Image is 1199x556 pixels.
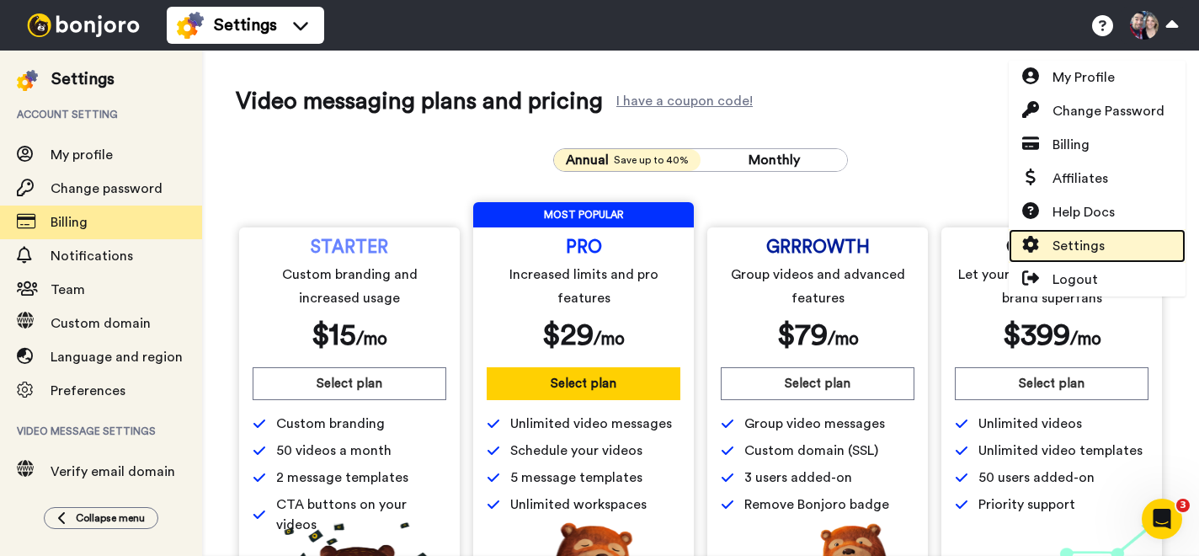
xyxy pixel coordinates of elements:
span: Logout [1052,270,1098,290]
a: Settings [1009,229,1186,263]
span: Custom domain [51,317,151,330]
span: Annual [566,150,609,170]
img: bj-logo-header-white.svg [20,13,147,37]
span: $ 29 [542,320,594,350]
span: My profile [51,148,113,162]
span: $ 399 [1003,320,1070,350]
button: Select plan [721,367,914,400]
span: /mo [828,330,859,348]
img: settings-colored.svg [17,70,38,91]
a: Help Docs [1009,195,1186,229]
span: Settings [1052,236,1105,256]
button: Select plan [253,367,446,400]
button: Collapse menu [44,507,158,529]
button: Monthly [701,149,847,171]
span: Team [51,283,85,297]
span: Monthly [749,153,800,167]
button: Select plan [955,367,1148,400]
span: 50 videos a month [276,441,392,461]
span: GRRROWTH [766,241,870,254]
span: Custom branding and increased usage [256,263,444,310]
span: MOST POPULAR [473,202,694,227]
span: Collapse menu [76,511,145,525]
span: 3 users added-on [744,468,852,488]
span: Unlimited video templates [978,441,1143,461]
span: COMPANY [1006,241,1097,254]
div: I have a coupon code! [616,96,753,106]
span: Group video messages [744,414,885,434]
span: Unlimited workspaces [510,495,647,515]
span: 50 users added-on [978,468,1095,488]
span: CTA buttons on your videos [276,495,446,535]
span: Remove Bonjoro badge [744,495,889,515]
iframe: Intercom live chat [1142,499,1182,539]
span: Increased limits and pro features [490,263,678,310]
button: Select plan [487,367,680,400]
a: Billing [1009,128,1186,162]
span: Unlimited video messages [510,414,672,434]
span: Preferences [51,384,125,398]
div: Settings [51,67,115,91]
span: Billing [51,216,88,229]
span: $ 79 [777,320,828,350]
span: Custom domain (SSL) [744,441,878,461]
span: Change password [51,182,163,195]
span: Custom branding [276,414,385,434]
span: Billing [1052,135,1090,155]
span: 3 [1176,499,1190,512]
span: 5 message templates [510,468,642,488]
span: Settings [214,13,277,37]
a: My Profile [1009,61,1186,94]
span: Save up to 40% [614,153,689,167]
span: Video messaging plans and pricing [236,84,603,118]
span: /mo [1070,330,1101,348]
span: Language and region [51,350,183,364]
span: STARTER [311,241,388,254]
button: AnnualSave up to 40% [554,149,701,171]
span: Verify email domain [51,465,175,478]
a: Change Password [1009,94,1186,128]
span: Affiliates [1052,168,1108,189]
span: Group videos and advanced features [724,263,912,310]
span: Unlimited videos [978,414,1082,434]
a: Logout [1009,263,1186,297]
span: 2 message templates [276,468,408,488]
span: /mo [594,330,625,348]
span: /mo [356,330,387,348]
span: My Profile [1052,67,1115,88]
span: PRO [566,241,602,254]
a: Affiliates [1009,162,1186,195]
span: Notifications [51,249,133,263]
span: Let your whole company build brand superfans [958,263,1146,310]
span: Help Docs [1052,202,1115,222]
span: Change Password [1052,101,1164,121]
span: Schedule your videos [510,441,642,461]
span: Priority support [978,495,1075,515]
span: $ 15 [312,320,356,350]
img: settings-colored.svg [177,12,204,39]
